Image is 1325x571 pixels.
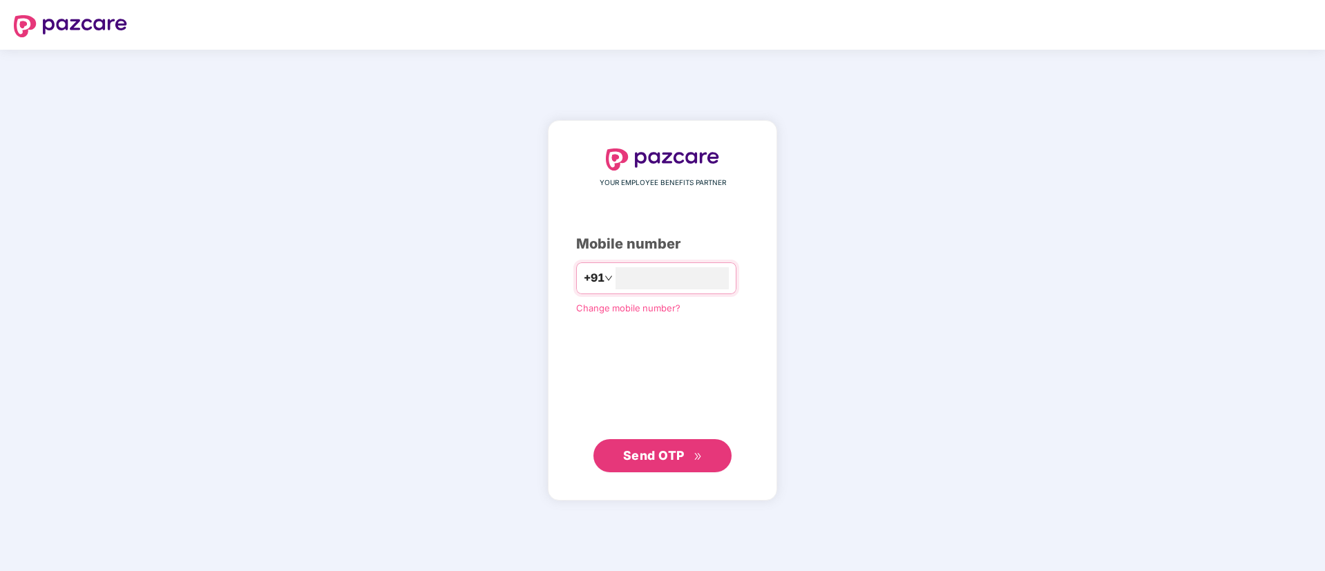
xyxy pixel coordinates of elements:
[576,302,680,313] a: Change mobile number?
[576,233,749,255] div: Mobile number
[593,439,732,472] button: Send OTPdouble-right
[604,274,613,282] span: down
[14,15,127,37] img: logo
[694,452,703,461] span: double-right
[600,177,726,188] span: YOUR EMPLOYEE BENEFITS PARTNER
[584,269,604,287] span: +91
[606,148,719,171] img: logo
[623,448,685,463] span: Send OTP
